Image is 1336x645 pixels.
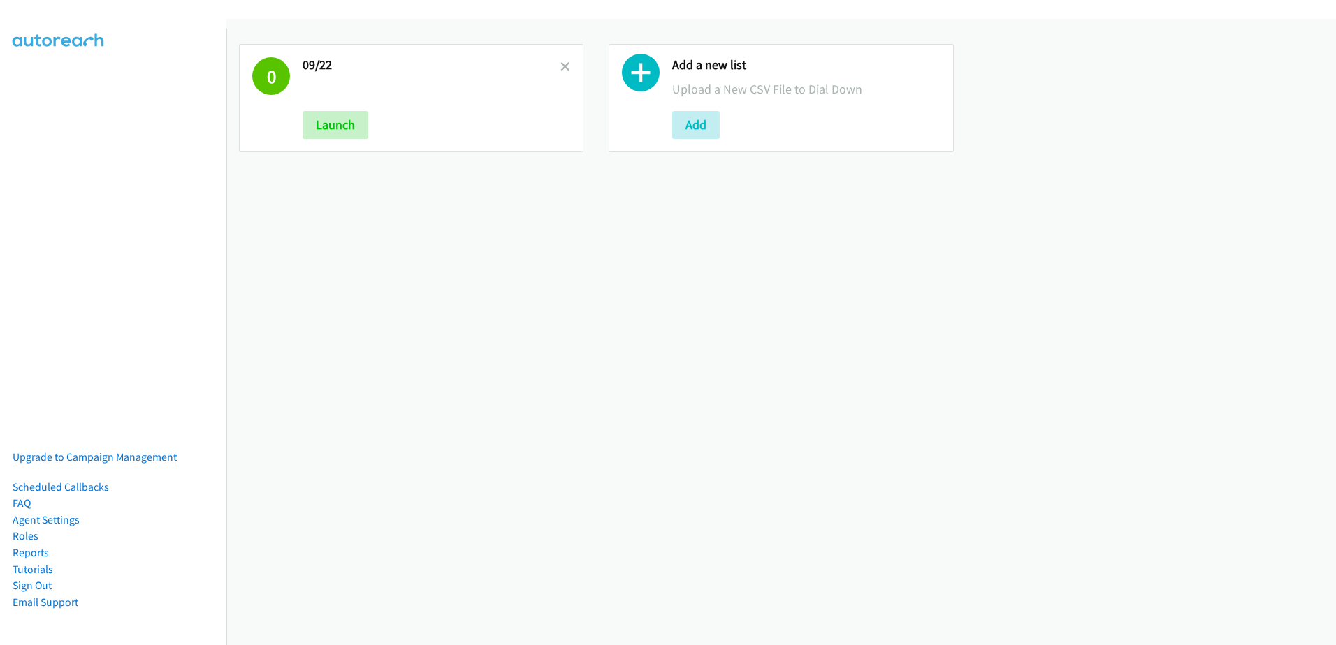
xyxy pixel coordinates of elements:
[303,57,560,73] h2: 09/22
[13,595,78,609] a: Email Support
[252,57,290,95] h1: 0
[13,480,109,494] a: Scheduled Callbacks
[13,546,49,559] a: Reports
[303,111,368,139] button: Launch
[13,579,52,592] a: Sign Out
[672,57,940,73] h2: Add a new list
[672,111,720,139] button: Add
[13,450,177,464] a: Upgrade to Campaign Management
[13,529,38,542] a: Roles
[13,513,80,526] a: Agent Settings
[13,496,31,510] a: FAQ
[672,80,940,98] p: Upload a New CSV File to Dial Down
[13,563,53,576] a: Tutorials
